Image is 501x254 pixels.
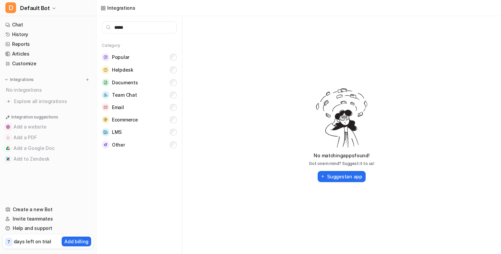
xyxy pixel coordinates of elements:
[101,4,135,11] a: Integrations
[318,171,365,182] button: Suggestan app
[3,143,93,154] button: Add a Google DocAdd a Google Doc
[85,77,90,82] img: menu_add.svg
[102,89,177,101] button: Team ChatTeam Chat
[102,141,109,148] img: Other
[20,3,50,13] span: Default Bot
[102,64,177,76] button: HelpdeskHelpdesk
[3,59,93,68] a: Customize
[102,76,177,89] button: DocumentsDocuments
[3,39,93,49] a: Reports
[14,96,91,107] span: Explore all integrations
[3,76,36,83] button: Integrations
[102,79,109,86] img: Documents
[3,121,93,132] button: Add a websiteAdd a website
[112,67,133,73] span: Helpdesk
[102,113,177,126] button: EcommerceEcommerce
[62,237,91,246] button: Add billing
[3,97,93,106] a: Explore all integrations
[112,104,124,111] span: Email
[6,125,10,129] img: Add a website
[102,104,109,111] img: Email
[3,20,93,29] a: Chat
[4,77,9,82] img: expand menu
[102,51,177,64] button: PopularPopular
[3,154,93,164] button: Add to ZendeskAdd to Zendesk
[11,114,58,120] p: Integration suggestions
[64,238,88,245] p: Add billing
[5,2,16,13] span: D
[112,79,138,86] span: Documents
[6,146,10,150] img: Add a Google Doc
[102,54,109,61] img: Popular
[10,77,34,82] p: Integrations
[309,160,374,167] p: Got one in mind? Suggest it to us!
[4,84,93,95] div: No integrations
[314,152,369,159] p: No matching apps found!
[102,43,177,48] h5: Category
[102,91,109,98] img: Team Chat
[7,239,10,245] p: 7
[112,142,125,148] span: Other
[112,92,137,98] span: Team Chat
[102,139,177,151] button: OtherOther
[3,30,93,39] a: History
[6,157,10,161] img: Add to Zendesk
[3,214,93,224] a: Invite teammates
[107,4,135,11] div: Integrations
[3,224,93,233] a: Help and support
[102,116,109,123] img: Ecommerce
[5,98,12,105] img: explore all integrations
[112,129,122,136] span: LMS
[102,66,109,74] img: Helpdesk
[102,101,177,113] button: EmailEmail
[102,129,109,136] img: LMS
[102,126,177,139] button: LMSLMS
[3,132,93,143] button: Add a PDFAdd a PDF
[3,49,93,59] a: Articles
[112,54,129,61] span: Popular
[14,238,51,245] p: days left on trial
[112,116,138,123] span: Ecommerce
[6,136,10,140] img: Add a PDF
[3,205,93,214] a: Create a new Bot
